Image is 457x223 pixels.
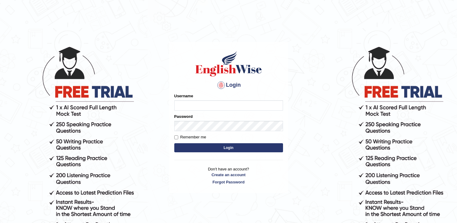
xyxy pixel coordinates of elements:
label: Password [174,114,193,119]
p: Don't have an account? [174,166,283,185]
label: Remember me [174,134,206,140]
img: Logo of English Wise sign in for intelligent practice with AI [194,50,263,77]
label: Username [174,93,193,99]
button: Login [174,143,283,152]
a: Forgot Password [174,179,283,185]
a: Create an account [174,172,283,178]
input: Remember me [174,135,178,139]
h4: Login [174,80,283,90]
